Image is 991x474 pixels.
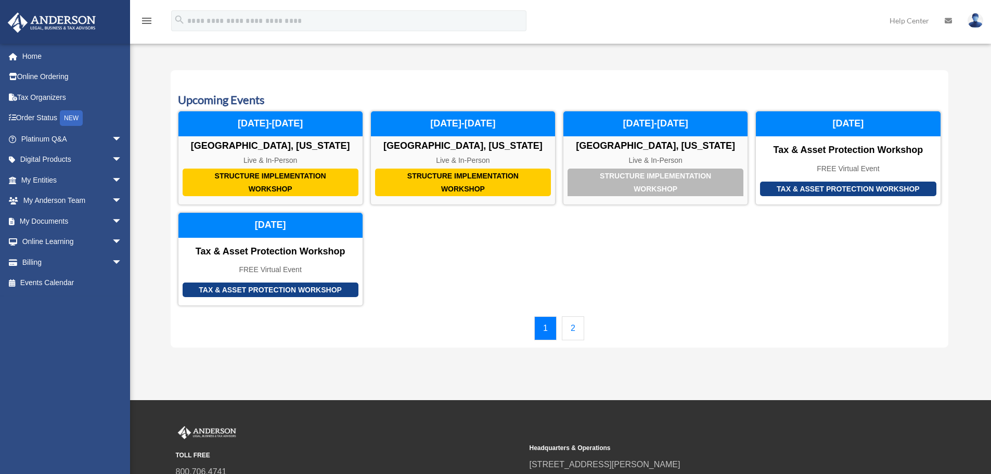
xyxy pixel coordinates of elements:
a: My Anderson Teamarrow_drop_down [7,190,138,211]
a: My Entitiesarrow_drop_down [7,170,138,190]
a: Tax Organizers [7,87,138,108]
div: [DATE]-[DATE] [563,111,748,136]
div: [DATE]-[DATE] [371,111,555,136]
div: [DATE] [178,213,363,238]
div: [DATE] [756,111,940,136]
a: My Documentsarrow_drop_down [7,211,138,232]
span: arrow_drop_down [112,129,133,150]
div: FREE Virtual Event [756,164,940,173]
span: arrow_drop_down [112,170,133,191]
a: menu [140,18,153,27]
div: Structure Implementation Workshop [375,169,551,196]
small: Headquarters & Operations [530,443,876,454]
img: Anderson Advisors Platinum Portal [5,12,99,33]
div: FREE Virtual Event [178,265,363,274]
div: [GEOGRAPHIC_DATA], [US_STATE] [178,140,363,152]
i: search [174,14,185,25]
a: Structure Implementation Workshop [GEOGRAPHIC_DATA], [US_STATE] Live & In-Person [DATE]-[DATE] [178,111,363,205]
img: User Pic [968,13,983,28]
i: menu [140,15,153,27]
div: [GEOGRAPHIC_DATA], [US_STATE] [371,140,555,152]
div: Structure Implementation Workshop [183,169,358,196]
a: Events Calendar [7,273,133,293]
a: Digital Productsarrow_drop_down [7,149,138,170]
img: Anderson Advisors Platinum Portal [176,426,238,440]
div: Structure Implementation Workshop [568,169,743,196]
a: Online Ordering [7,67,138,87]
span: arrow_drop_down [112,211,133,232]
div: Live & In-Person [178,156,363,165]
div: Tax & Asset Protection Workshop [756,145,940,156]
a: Structure Implementation Workshop [GEOGRAPHIC_DATA], [US_STATE] Live & In-Person [DATE]-[DATE] [563,111,748,205]
div: [DATE]-[DATE] [178,111,363,136]
a: 1 [534,316,557,340]
a: Tax & Asset Protection Workshop Tax & Asset Protection Workshop FREE Virtual Event [DATE] [755,111,941,205]
span: arrow_drop_down [112,149,133,171]
span: arrow_drop_down [112,190,133,212]
a: Billingarrow_drop_down [7,252,138,273]
a: Order StatusNEW [7,108,138,129]
a: Structure Implementation Workshop [GEOGRAPHIC_DATA], [US_STATE] Live & In-Person [DATE]-[DATE] [370,111,556,205]
div: Tax & Asset Protection Workshop [760,182,936,197]
div: [GEOGRAPHIC_DATA], [US_STATE] [563,140,748,152]
div: Tax & Asset Protection Workshop [178,246,363,258]
h3: Upcoming Events [178,92,941,108]
div: Tax & Asset Protection Workshop [183,283,358,298]
div: Live & In-Person [371,156,555,165]
span: arrow_drop_down [112,252,133,273]
div: NEW [60,110,83,126]
div: Live & In-Person [563,156,748,165]
small: TOLL FREE [176,450,522,461]
a: Online Learningarrow_drop_down [7,232,138,252]
a: Home [7,46,138,67]
a: 2 [562,316,584,340]
a: [STREET_ADDRESS][PERSON_NAME] [530,460,680,469]
span: arrow_drop_down [112,232,133,253]
a: Tax & Asset Protection Workshop Tax & Asset Protection Workshop FREE Virtual Event [DATE] [178,212,363,306]
a: Platinum Q&Aarrow_drop_down [7,129,138,149]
